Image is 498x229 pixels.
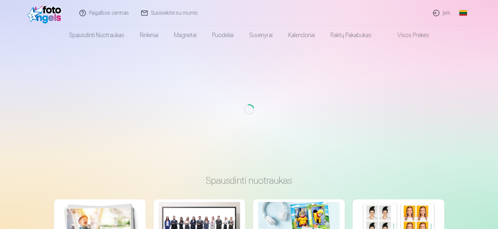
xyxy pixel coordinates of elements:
a: Spausdinti nuotraukas [61,26,132,44]
a: Magnetai [166,26,204,44]
a: Rinkiniai [132,26,166,44]
a: Raktų pakabukas [323,26,379,44]
a: Suvenyrai [241,26,280,44]
img: /fa2 [27,3,65,23]
a: Visos prekės [379,26,437,44]
a: Puodeliai [204,26,241,44]
h3: Spausdinti nuotraukas [59,175,439,186]
a: Kalendoriai [280,26,323,44]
